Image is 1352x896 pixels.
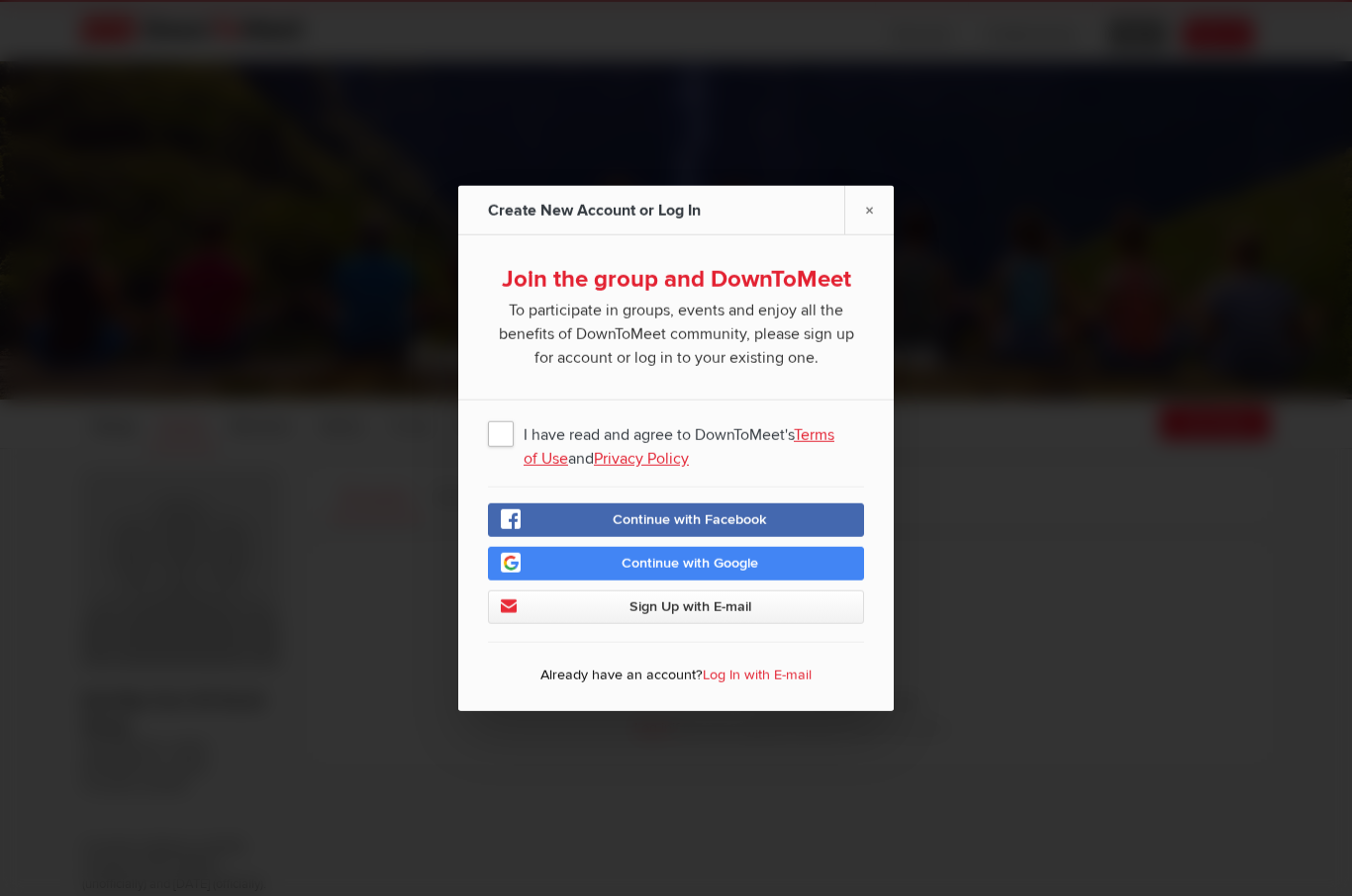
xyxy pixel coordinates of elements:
a: × [844,186,894,234]
p: Already have an account? [488,661,864,696]
a: Sign Up with E-mail [488,590,864,624]
span: Continue with Facebook [613,511,767,528]
a: Privacy Policy [594,449,689,469]
a: Continue with Google [488,547,864,581]
a: Terms of Use [524,425,834,469]
a: Continue with Facebook [488,503,864,537]
div: Create New Account or Log In [488,186,706,235]
span: Continue with Google [622,555,758,572]
div: Join the group and DownToMeet [488,265,864,295]
span: To participate in groups, events and enjoy all the benefits of DownToMeet community, please sign ... [488,295,864,370]
a: Log In with E-mail [703,667,812,683]
span: Sign Up with E-mail [629,598,751,615]
span: I have read and agree to DownToMeet's and [488,415,864,451]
